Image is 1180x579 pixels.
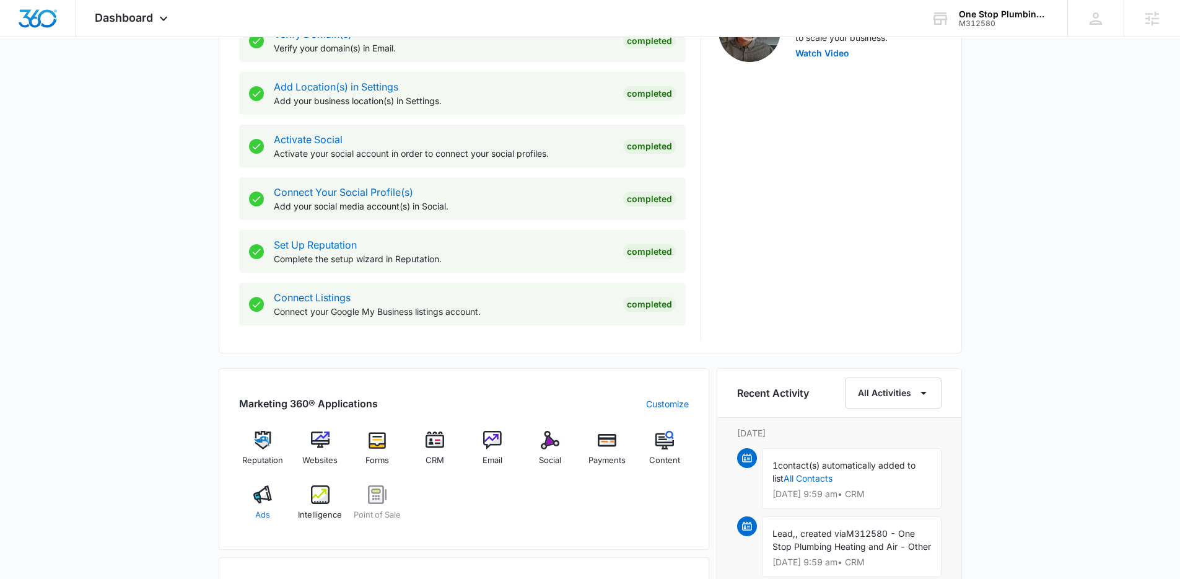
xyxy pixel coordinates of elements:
p: [DATE] [737,427,942,440]
span: 1 [772,460,778,471]
a: Activate Social [274,133,343,146]
span: Social [539,454,561,467]
p: Add your social media account(s) in Social. [274,200,613,213]
a: Customize [646,397,689,410]
p: Verify your domain(s) in Email. [274,42,613,55]
span: Websites [302,454,338,467]
a: All Contacts [784,473,833,484]
a: CRM [411,431,459,475]
span: Dashboard [95,11,153,24]
div: Completed [623,86,676,101]
button: Watch Video [795,49,849,58]
span: Lead, [772,528,795,539]
div: account id [959,19,1049,28]
p: Connect your Google My Business listings account. [274,305,613,318]
p: Activate your social account in order to connect your social profiles. [274,147,613,160]
span: Point of Sale [354,509,401,521]
div: Completed [623,244,676,259]
span: Email [483,454,502,467]
span: M312580 - One Stop Plumbing Heating and Air - Other [772,528,931,552]
span: CRM [426,454,444,467]
a: Ads [239,485,287,530]
a: Social [526,431,574,475]
span: Reputation [242,454,283,467]
a: Connect Your Social Profile(s) [274,186,413,198]
a: Reputation [239,431,287,475]
a: Connect Listings [274,291,351,304]
div: Completed [623,297,676,312]
div: Completed [623,33,676,48]
h2: Marketing 360® Applications [239,396,378,411]
div: Completed [623,192,676,206]
span: Ads [255,509,270,521]
span: Intelligence [298,509,342,521]
span: Payments [588,454,626,467]
h6: Recent Activity [737,386,809,400]
p: [DATE] 9:59 am • CRM [772,490,931,498]
a: Set Up Reputation [274,239,357,251]
a: Point of Sale [354,485,401,530]
span: Forms [365,454,389,467]
a: Payments [583,431,631,475]
div: Completed [623,139,676,154]
span: Content [649,454,680,467]
div: account name [959,9,1049,19]
a: Add Location(s) in Settings [274,81,398,93]
span: contact(s) automatically added to list [772,460,916,484]
a: Forms [354,431,401,475]
p: [DATE] 9:59 am • CRM [772,558,931,567]
p: Complete the setup wizard in Reputation. [274,252,613,265]
span: , created via [795,528,846,539]
a: Websites [296,431,344,475]
p: Add your business location(s) in Settings. [274,94,613,107]
a: Email [469,431,517,475]
a: Content [641,431,689,475]
a: Intelligence [296,485,344,530]
button: All Activities [845,378,942,409]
